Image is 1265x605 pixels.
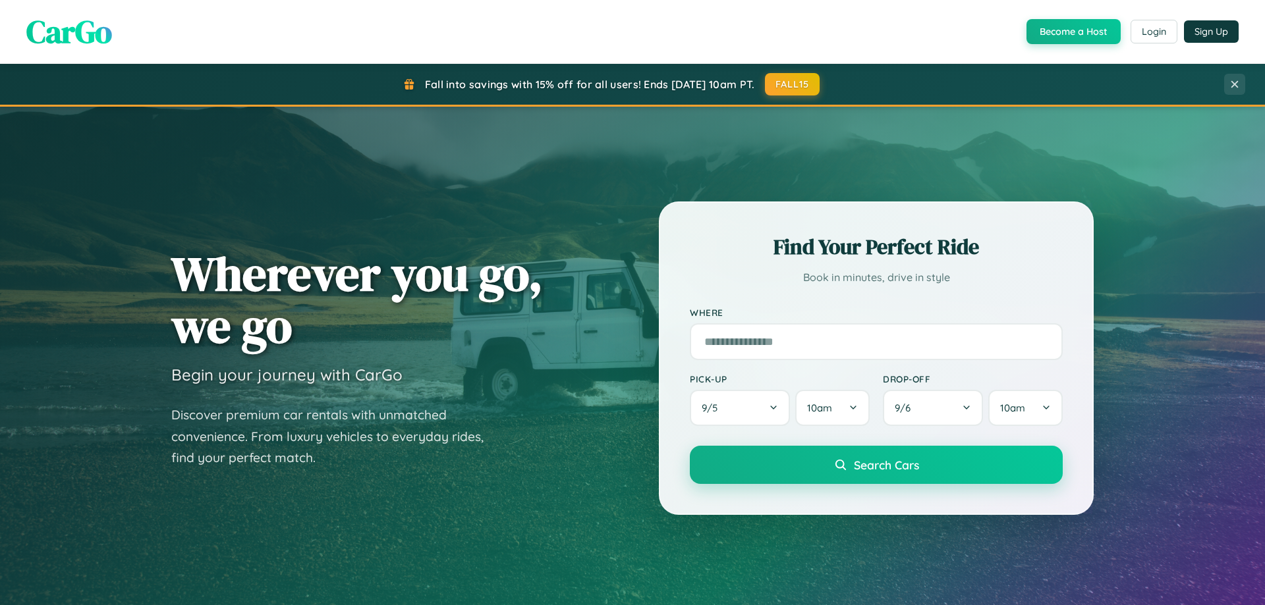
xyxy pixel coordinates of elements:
[765,73,820,95] button: FALL15
[1026,19,1121,44] button: Become a Host
[690,232,1063,261] h2: Find Your Perfect Ride
[1000,402,1025,414] span: 10am
[883,373,1063,384] label: Drop-off
[795,390,870,426] button: 10am
[425,78,755,91] span: Fall into savings with 15% off for all users! Ends [DATE] 10am PT.
[690,446,1063,484] button: Search Cars
[690,390,790,426] button: 9/5
[690,373,870,384] label: Pick-up
[171,404,501,469] p: Discover premium car rentals with unmatched convenience. From luxury vehicles to everyday rides, ...
[690,307,1063,318] label: Where
[690,268,1063,287] p: Book in minutes, drive in style
[854,458,919,472] span: Search Cars
[1131,20,1177,43] button: Login
[171,248,543,352] h1: Wherever you go, we go
[702,402,724,414] span: 9 / 5
[988,390,1063,426] button: 10am
[26,10,112,53] span: CarGo
[883,390,983,426] button: 9/6
[171,365,403,384] h3: Begin your journey with CarGo
[895,402,917,414] span: 9 / 6
[1184,20,1239,43] button: Sign Up
[807,402,832,414] span: 10am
